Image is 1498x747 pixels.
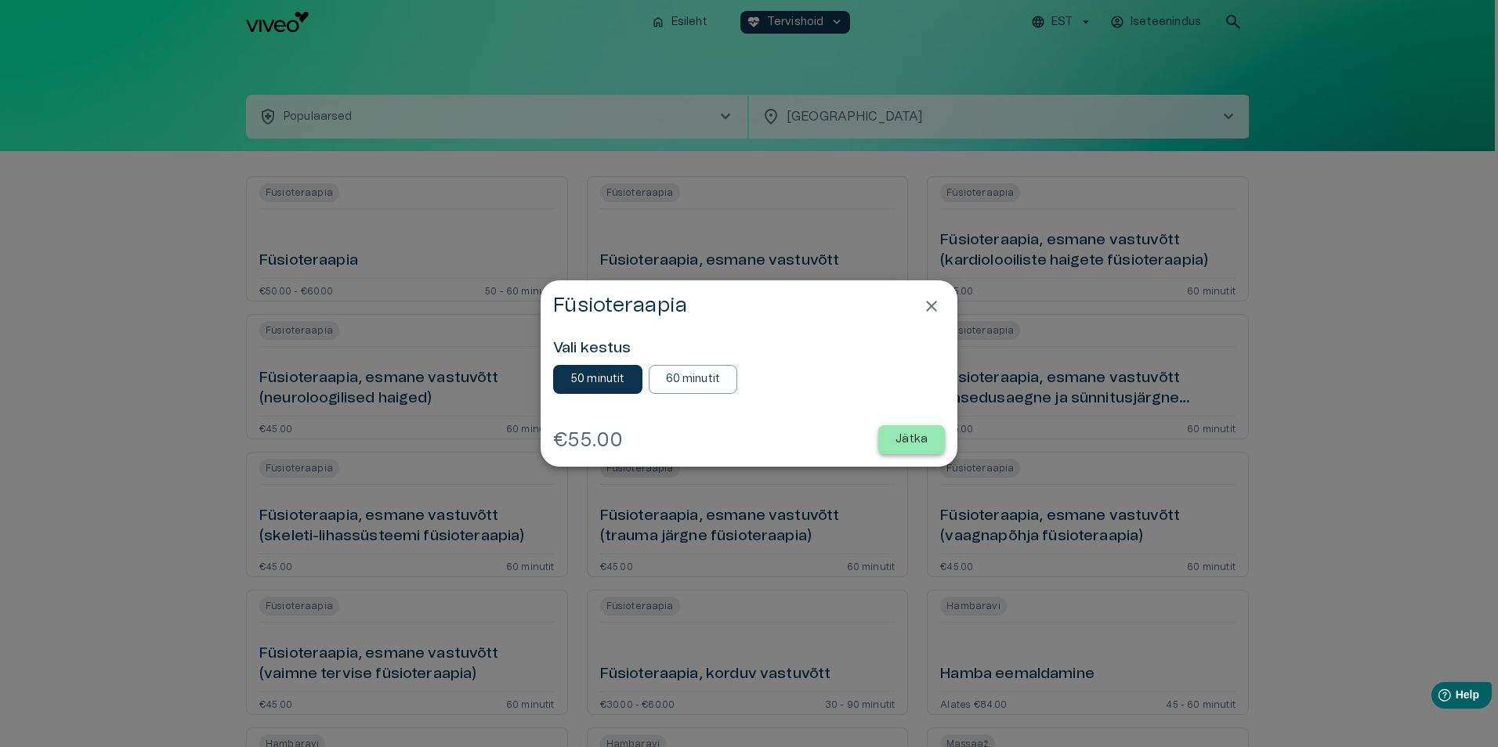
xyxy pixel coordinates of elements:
button: 60 minutit [649,365,738,394]
p: 50 minutit [570,371,625,388]
button: Jätka [878,425,945,454]
p: 60 minutit [666,371,721,388]
p: Jätka [896,431,928,448]
h4: Füsioteraapia [553,293,687,318]
h6: Vali kestus [553,338,945,359]
h4: €55.00 [553,428,624,453]
button: 50 minutit [553,365,642,394]
button: Close [918,293,945,319]
iframe: Help widget launcher [1376,676,1498,720]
